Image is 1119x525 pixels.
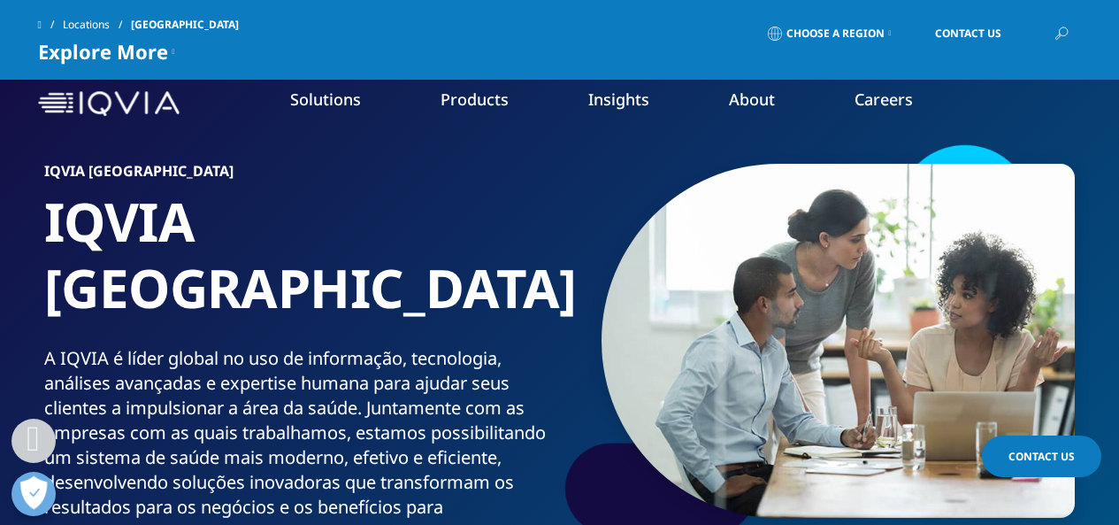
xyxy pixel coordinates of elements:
a: Careers [855,89,913,110]
a: Products [441,89,509,110]
a: Insights [588,89,649,110]
img: 106_small-group-discussion.jpg [602,164,1075,518]
nav: Primary [187,62,1082,145]
a: Contact Us [908,13,1028,54]
a: About [729,89,775,110]
span: Contact Us [935,28,1001,39]
a: Contact Us [982,436,1101,477]
span: Choose a Region [786,27,885,41]
button: Abrir preferências [11,472,56,516]
a: Solutions [290,89,361,110]
h6: IQVIA [GEOGRAPHIC_DATA] [44,164,553,189]
span: Contact Us [1008,449,1075,464]
h1: IQVIA [GEOGRAPHIC_DATA] [44,189,553,346]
